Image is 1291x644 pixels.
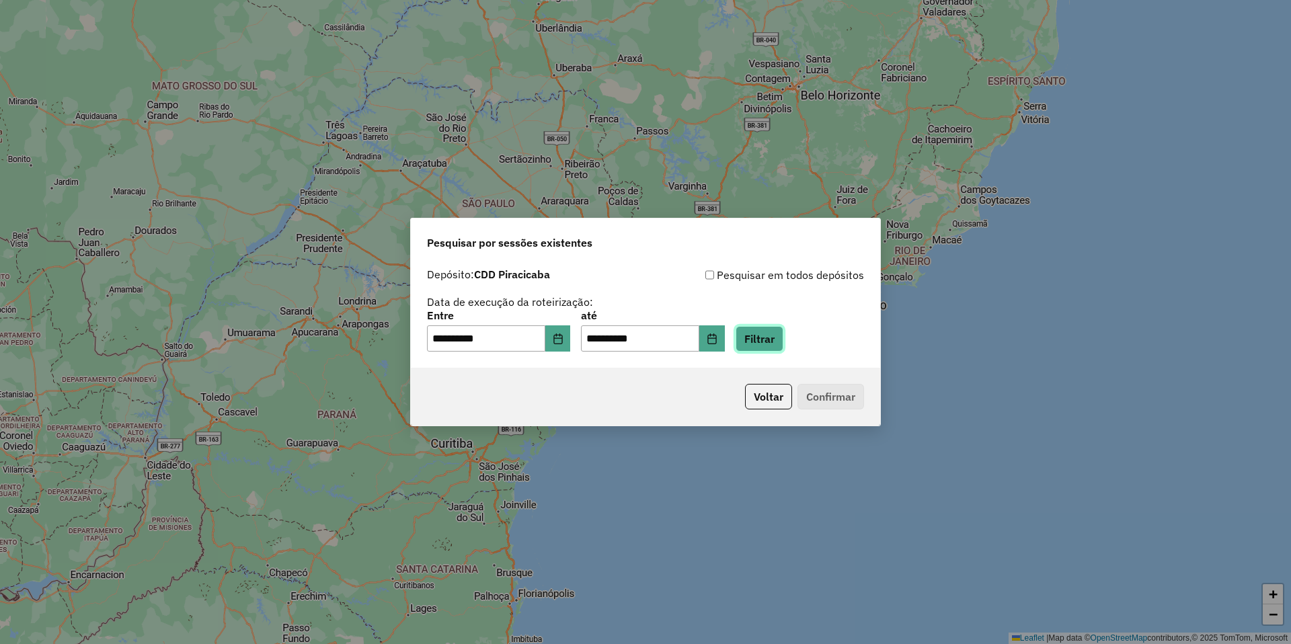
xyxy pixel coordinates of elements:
[736,326,783,352] button: Filtrar
[745,384,792,409] button: Voltar
[427,307,570,323] label: Entre
[699,325,725,352] button: Choose Date
[581,307,724,323] label: até
[545,325,571,352] button: Choose Date
[427,266,550,282] label: Depósito:
[427,235,592,251] span: Pesquisar por sessões existentes
[427,294,593,310] label: Data de execução da roteirização:
[645,267,864,283] div: Pesquisar em todos depósitos
[474,268,550,281] strong: CDD Piracicaba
